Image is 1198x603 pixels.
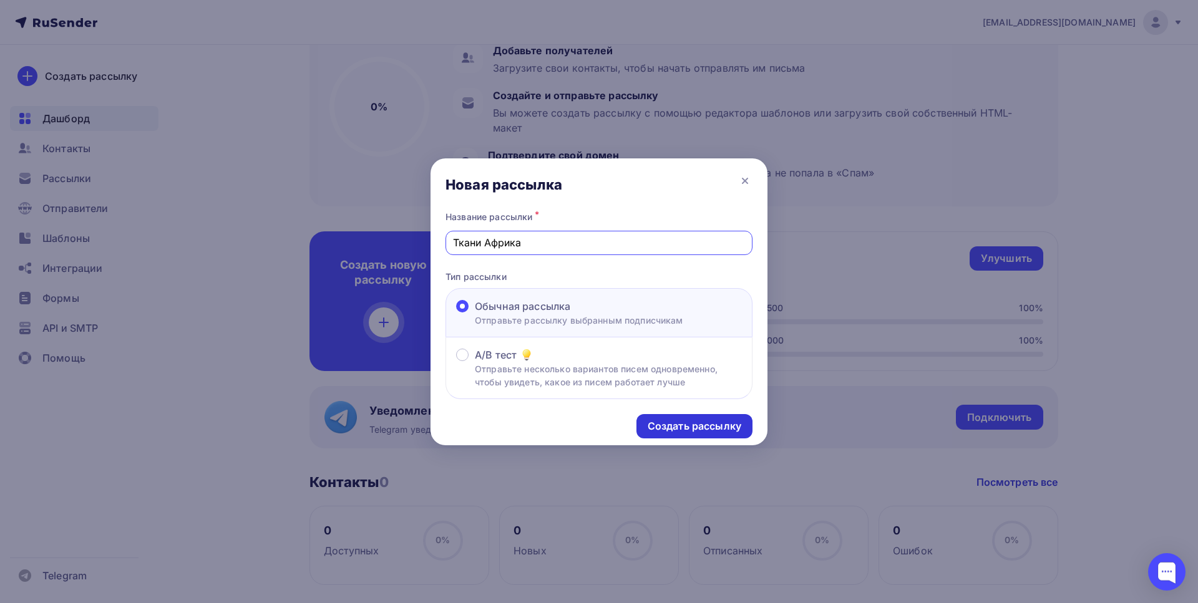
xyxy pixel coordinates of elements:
div: Название рассылки [446,208,752,226]
p: Отправьте несколько вариантов писем одновременно, чтобы увидеть, какое из писем работает лучше [475,362,742,388]
div: Создать рассылку [648,419,741,433]
span: Обычная рассылка [475,299,570,314]
p: Тип рассылки [446,270,752,283]
p: Отправьте рассылку выбранным подписчикам [475,314,683,327]
span: A/B тест [475,347,517,362]
input: Придумайте название рассылки [453,235,746,250]
div: Новая рассылка [446,176,562,193]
